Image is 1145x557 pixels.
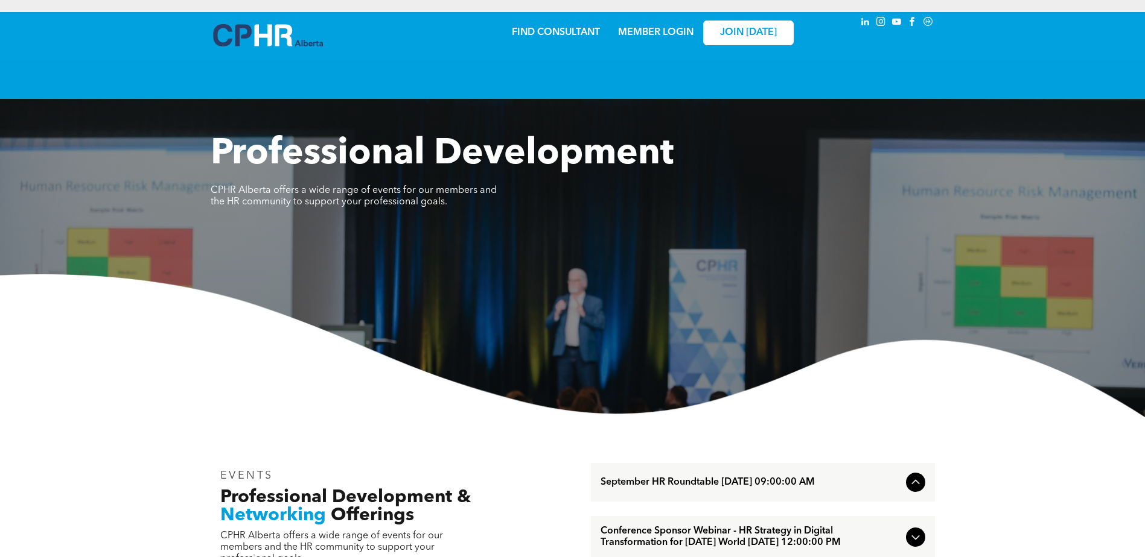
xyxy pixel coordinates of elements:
[875,15,888,31] a: instagram
[512,28,600,37] a: FIND CONSULTANT
[220,470,274,481] span: EVENTS
[331,506,414,524] span: Offerings
[220,506,326,524] span: Networking
[601,477,901,488] span: September HR Roundtable [DATE] 09:00:00 AM
[211,136,674,172] span: Professional Development
[890,15,904,31] a: youtube
[906,15,919,31] a: facebook
[213,24,323,46] img: A blue and white logo for cp alberta
[922,15,935,31] a: Social network
[601,526,901,549] span: Conference Sponsor Webinar - HR Strategy in Digital Transformation for [DATE] World [DATE] 12:00:...
[859,15,872,31] a: linkedin
[703,20,794,45] a: JOIN [DATE]
[220,488,471,506] span: Professional Development &
[618,28,694,37] a: MEMBER LOGIN
[720,27,777,39] span: JOIN [DATE]
[211,186,497,207] span: CPHR Alberta offers a wide range of events for our members and the HR community to support your p...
